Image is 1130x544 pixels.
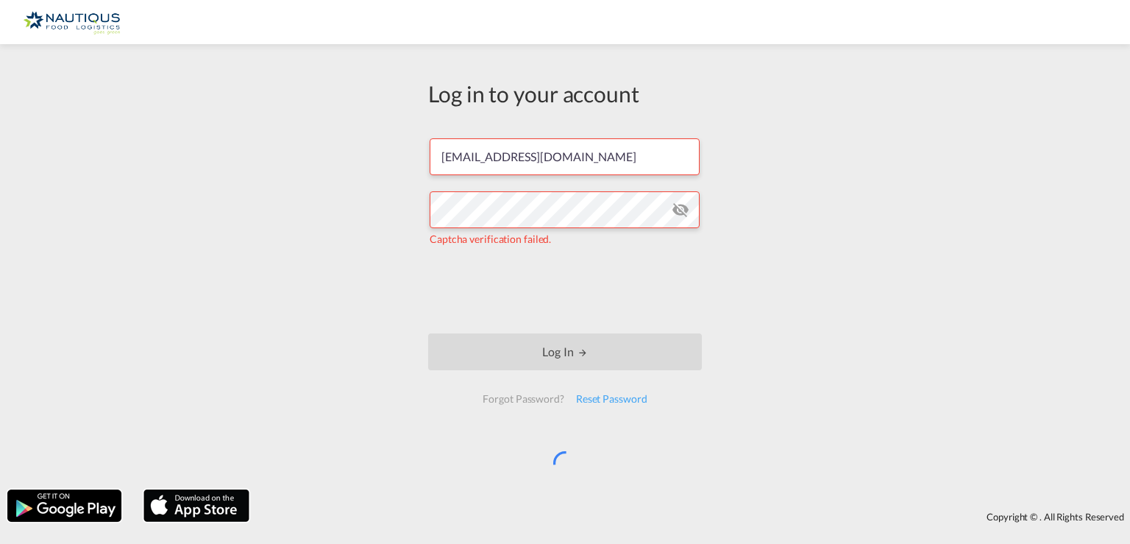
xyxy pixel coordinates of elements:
[453,261,677,319] iframe: reCAPTCHA
[428,333,702,370] button: LOGIN
[477,386,569,412] div: Forgot Password?
[428,78,702,109] div: Log in to your account
[142,488,251,523] img: apple.png
[6,488,123,523] img: google.png
[430,138,700,175] input: Enter email/phone number
[257,504,1130,529] div: Copyright © . All Rights Reserved
[570,386,653,412] div: Reset Password
[672,201,689,219] md-icon: icon-eye-off
[430,233,551,245] span: Captcha verification failed.
[22,6,121,39] img: a7bdea90b4cb11ec9b0c034cfa5061e8.png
